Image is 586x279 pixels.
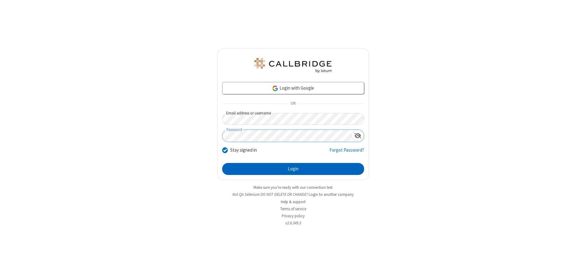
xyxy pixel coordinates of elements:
img: google-icon.png [272,85,279,92]
label: Stay signed in [230,147,257,154]
input: Password [223,130,352,142]
button: Login to another company [309,192,354,197]
img: QA Selenium DO NOT DELETE OR CHANGE [253,58,333,73]
button: Login [222,163,364,175]
a: Forgot Password? [329,147,364,158]
a: Privacy policy [282,213,305,219]
span: OR [288,99,298,108]
li: Not QA Selenium DO NOT DELETE OR CHANGE? [217,192,369,197]
a: Terms of service [280,206,306,211]
a: Login with Google [222,82,364,94]
div: Show password [352,130,364,141]
input: Email address or username [222,113,364,125]
a: Help & support [281,199,306,204]
li: v2.6.349.3 [217,220,369,226]
a: Make sure you're ready with our connection test [253,185,333,190]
